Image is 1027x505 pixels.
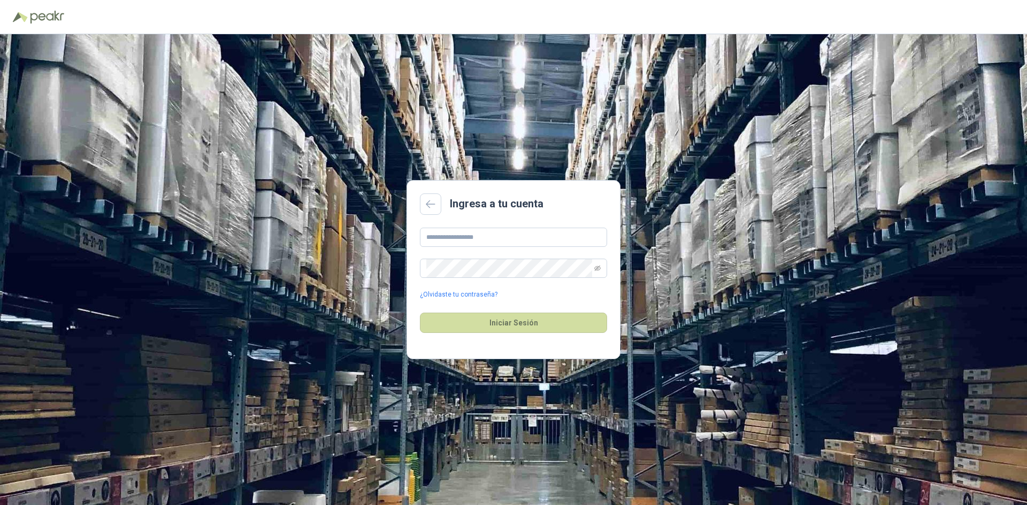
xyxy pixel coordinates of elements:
a: ¿Olvidaste tu contraseña? [420,290,497,300]
img: Logo [13,12,28,22]
h2: Ingresa a tu cuenta [450,196,543,212]
img: Peakr [30,11,64,24]
button: Iniciar Sesión [420,313,607,333]
span: eye-invisible [594,265,601,271]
